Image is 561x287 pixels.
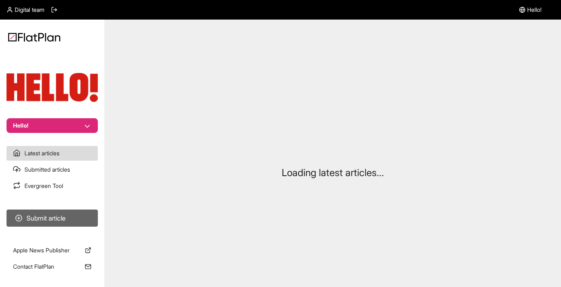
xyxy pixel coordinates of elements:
button: Hello! [7,118,98,133]
a: Contact FlatPlan [7,259,98,274]
a: Digital team [7,6,44,14]
span: Digital team [15,6,44,14]
p: Loading latest articles... [282,166,384,179]
a: Apple News Publisher [7,243,98,258]
span: Hello! [527,6,541,14]
a: Submitted articles [7,162,98,177]
a: Evergreen Tool [7,179,98,193]
a: Latest articles [7,146,98,161]
button: Submit article [7,210,98,227]
img: Publication Logo [7,73,98,102]
img: Logo [8,33,60,42]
